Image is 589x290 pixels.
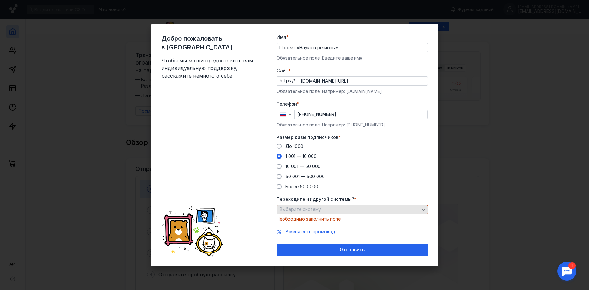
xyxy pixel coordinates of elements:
[280,206,321,212] span: Выберите систему
[277,101,297,107] span: Телефон
[277,34,286,40] span: Имя
[277,196,354,202] span: Переходите из другой системы?
[285,184,318,189] span: Более 500 000
[277,205,428,214] button: Выберите систему
[161,57,256,79] span: Чтобы мы могли предоставить вам индивидуальную поддержку, расскажите немного о себе
[285,164,321,169] span: 10 001 — 50 000
[277,216,428,222] div: Необходимо заполнить поле
[285,154,317,159] span: 1 001 — 10 000
[277,67,289,74] span: Cайт
[285,229,335,234] span: У меня есть промокод
[285,229,335,235] button: У меня есть промокод
[277,88,428,95] div: Обязательное поле. Например: [DOMAIN_NAME]
[277,244,428,256] button: Отправить
[340,247,365,252] span: Отправить
[277,134,338,141] span: Размер базы подписчиков
[277,122,428,128] div: Обязательное поле. Например: [PHONE_NUMBER]
[14,4,21,11] div: 1
[277,55,428,61] div: Обязательное поле. Введите ваше имя
[285,143,303,149] span: До 1000
[161,34,256,52] span: Добро пожаловать в [GEOGRAPHIC_DATA]
[285,174,325,179] span: 50 001 — 500 000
